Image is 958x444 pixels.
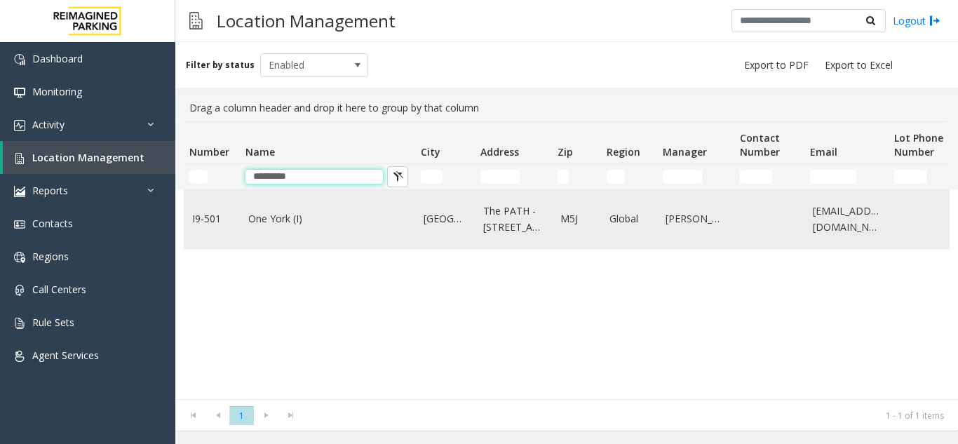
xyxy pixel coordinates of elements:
[32,52,83,65] span: Dashboard
[32,250,69,263] span: Regions
[738,55,814,75] button: Export to PDF
[14,87,25,98] img: 'icon'
[210,4,403,38] h3: Location Management
[189,4,203,38] img: pageIcon
[421,145,440,159] span: City
[3,141,175,174] a: Location Management
[229,406,254,425] span: Page 1
[32,85,82,98] span: Monitoring
[14,285,25,296] img: 'icon'
[14,54,25,65] img: 'icon'
[32,184,68,197] span: Reports
[607,145,640,159] span: Region
[734,164,804,189] td: Contact Number Filter
[609,211,649,227] a: Global
[552,164,601,189] td: Zip Filter
[819,55,898,75] button: Export to Excel
[929,13,940,28] img: logout
[744,58,809,72] span: Export to PDF
[248,211,407,227] a: One York (I)
[14,219,25,230] img: 'icon'
[607,170,625,184] input: Region Filter
[14,351,25,362] img: 'icon'
[601,164,657,189] td: Region Filter
[245,170,383,184] input: Name Filter
[804,164,889,189] td: Email Filter
[810,145,837,159] span: Email
[175,121,958,399] div: Data table
[893,13,940,28] a: Logout
[480,170,520,184] input: Address Filter
[184,164,240,189] td: Number Filter
[186,59,255,72] label: Filter by status
[192,211,231,227] a: I9-501
[740,170,772,184] input: Contact Number Filter
[894,131,943,159] span: Lot Phone Number
[189,170,208,184] input: Number Filter
[32,217,73,230] span: Contacts
[14,186,25,197] img: 'icon'
[424,211,466,227] a: [GEOGRAPHIC_DATA]
[657,164,734,189] td: Manager Filter
[32,118,65,131] span: Activity
[475,164,552,189] td: Address Filter
[14,318,25,329] img: 'icon'
[894,170,926,184] input: Lot Phone Number Filter
[810,170,856,184] input: Email Filter
[813,203,880,235] a: [EMAIL_ADDRESS][DOMAIN_NAME]
[245,145,275,159] span: Name
[483,203,544,235] a: The PATH - [STREET_ADDRESS]
[14,252,25,263] img: 'icon'
[558,170,569,184] input: Zip Filter
[421,170,443,184] input: City Filter
[480,145,519,159] span: Address
[240,164,415,189] td: Name Filter
[311,410,944,422] kendo-pager-info: 1 - 1 of 1 items
[558,145,573,159] span: Zip
[666,211,726,227] a: [PERSON_NAME]
[663,145,707,159] span: Manager
[560,211,593,227] a: M5J
[32,316,74,329] span: Rule Sets
[189,145,229,159] span: Number
[14,153,25,164] img: 'icon'
[32,283,86,296] span: Call Centers
[415,164,475,189] td: City Filter
[32,349,99,362] span: Agent Services
[261,54,346,76] span: Enabled
[663,170,702,184] input: Manager Filter
[184,95,950,121] div: Drag a column header and drop it here to group by that column
[14,120,25,131] img: 'icon'
[825,58,893,72] span: Export to Excel
[32,151,144,164] span: Location Management
[387,166,408,187] button: Clear
[740,131,780,159] span: Contact Number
